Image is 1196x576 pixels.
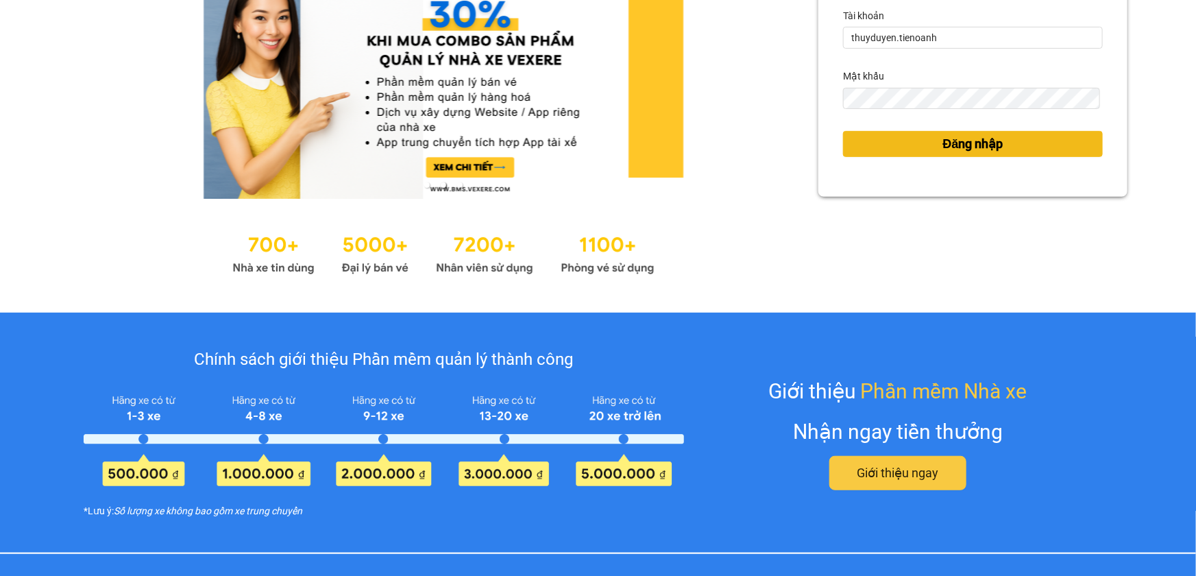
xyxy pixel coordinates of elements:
i: Số lượng xe không bao gồm xe trung chuyển [114,503,302,518]
input: Mật khẩu [843,88,1099,110]
div: Chính sách giới thiệu Phần mềm quản lý thành công [84,347,683,373]
span: Đăng nhập [943,134,1003,154]
button: Giới thiệu ngay [829,456,966,490]
img: policy-intruduce-detail.png [84,390,683,486]
li: slide item 3 [457,182,463,188]
div: Giới thiệu [769,375,1027,407]
li: slide item 1 [424,182,430,188]
span: Giới thiệu ngay [857,464,939,483]
span: Phần mềm Nhà xe [861,375,1027,407]
label: Tài khoản [843,5,884,27]
button: Đăng nhập [843,131,1103,157]
label: Mật khẩu [843,65,884,87]
input: Tài khoản [843,27,1103,49]
div: Nhận ngay tiền thưởng [793,416,1003,448]
img: Statistics.png [232,226,655,278]
div: *Lưu ý: [84,503,683,518]
li: slide item 2 [441,182,446,188]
